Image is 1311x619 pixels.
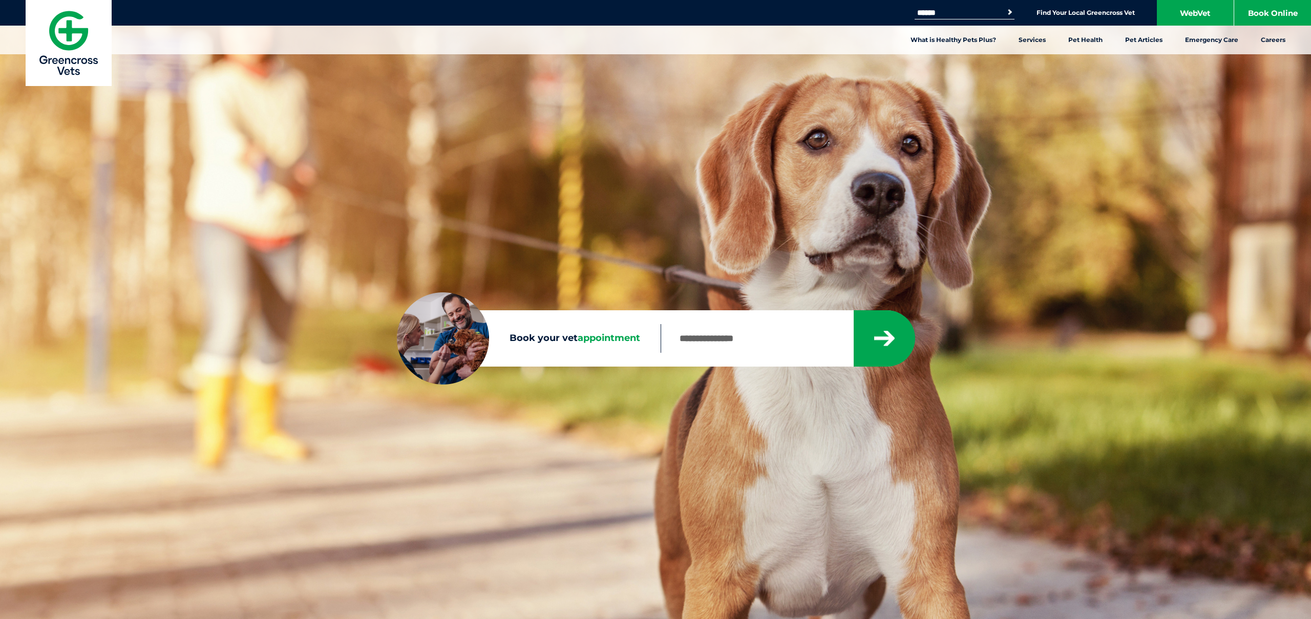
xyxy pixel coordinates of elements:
a: Pet Articles [1114,26,1174,54]
span: appointment [578,332,640,344]
a: Services [1007,26,1057,54]
label: Book your vet [397,331,661,346]
a: What is Healthy Pets Plus? [899,26,1007,54]
button: Search [1005,7,1015,17]
a: Pet Health [1057,26,1114,54]
a: Careers [1250,26,1297,54]
a: Emergency Care [1174,26,1250,54]
a: Find Your Local Greencross Vet [1037,9,1135,17]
